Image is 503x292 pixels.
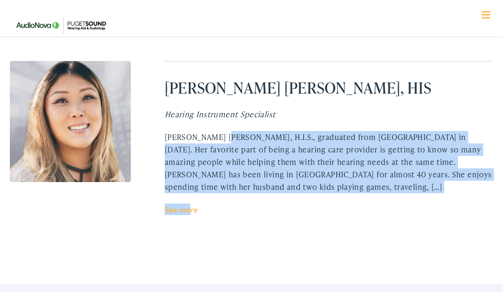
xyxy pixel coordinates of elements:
a: What We Offer [16,34,493,61]
div: [PERSON_NAME] [PERSON_NAME], H.I.S., graduated from [GEOGRAPHIC_DATA] in [DATE]. Her favorite par... [165,131,493,193]
img: Myhre Manning-Kniestedt, Hearing Aid Specialist at Puget Sound Hearing [10,61,131,182]
a: See more [165,204,198,215]
i: Hearing Instrument Specialist [165,109,275,119]
h2: [PERSON_NAME] [PERSON_NAME], HIS [165,79,493,97]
